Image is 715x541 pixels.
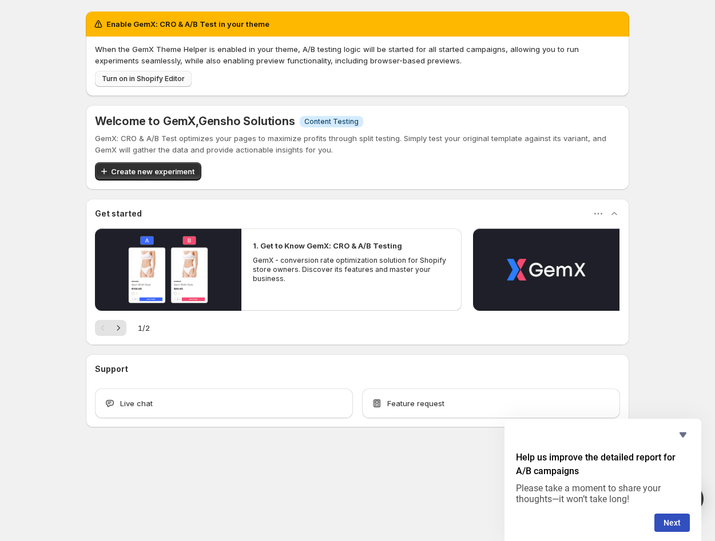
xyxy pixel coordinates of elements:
[676,428,690,442] button: Hide survey
[95,43,620,66] p: When the GemX Theme Helper is enabled in your theme, A/B testing logic will be started for all st...
[102,74,185,83] span: Turn on in Shopify Editor
[95,71,192,87] button: Turn on in Shopify Editor
[95,133,620,155] p: GemX: CRO & A/B Test optimizes your pages to maximize profits through split testing. Simply test ...
[95,320,126,336] nav: Pagination
[138,322,150,334] span: 1 / 2
[95,114,295,128] h5: Welcome to GemX
[95,162,201,181] button: Create new experiment
[106,18,269,30] h2: Enable GemX: CRO & A/B Test in your theme
[654,514,690,532] button: Next question
[516,428,690,532] div: Help us improve the detailed report for A/B campaigns
[111,166,194,177] span: Create new experiment
[516,483,690,504] p: Please take a moment to share your thoughts—it won’t take long!
[253,256,450,283] p: GemX - conversion rate optimization solution for Shopify store owners. Discover its features and ...
[196,114,295,128] span: , Gensho Solutions
[95,208,142,219] h3: Get started
[110,320,126,336] button: Next
[516,451,690,478] h2: Help us improve the detailed report for A/B campaigns
[120,398,153,409] span: Live chat
[304,117,359,126] span: Content Testing
[253,240,402,251] h2: 1. Get to Know GemX: CRO & A/B Testing
[95,229,241,311] button: Play video
[95,363,128,375] h3: Support
[387,398,444,409] span: Feature request
[473,229,619,311] button: Play video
